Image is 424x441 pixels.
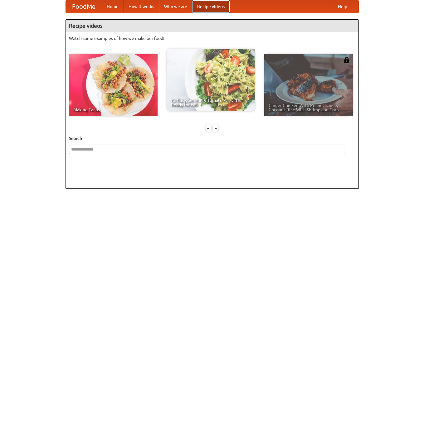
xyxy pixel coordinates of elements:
img: 483408.png [344,57,350,63]
h4: Recipe videos [66,20,358,32]
div: » [213,124,218,132]
span: Making Tacos [73,108,153,112]
h5: Search [69,135,355,141]
span: An Easy, Summery Tomato Pasta That's Ready for Fall [171,98,251,107]
a: How it works [124,0,159,13]
div: « [206,124,211,132]
a: FoodMe [66,0,102,13]
a: Home [102,0,124,13]
a: Help [333,0,352,13]
p: Watch some examples of how we make our food! [69,35,355,41]
a: An Easy, Summery Tomato Pasta That's Ready for Fall [167,49,255,111]
a: Making Tacos [69,54,158,116]
a: Recipe videos [192,0,230,13]
a: Who we are [159,0,192,13]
